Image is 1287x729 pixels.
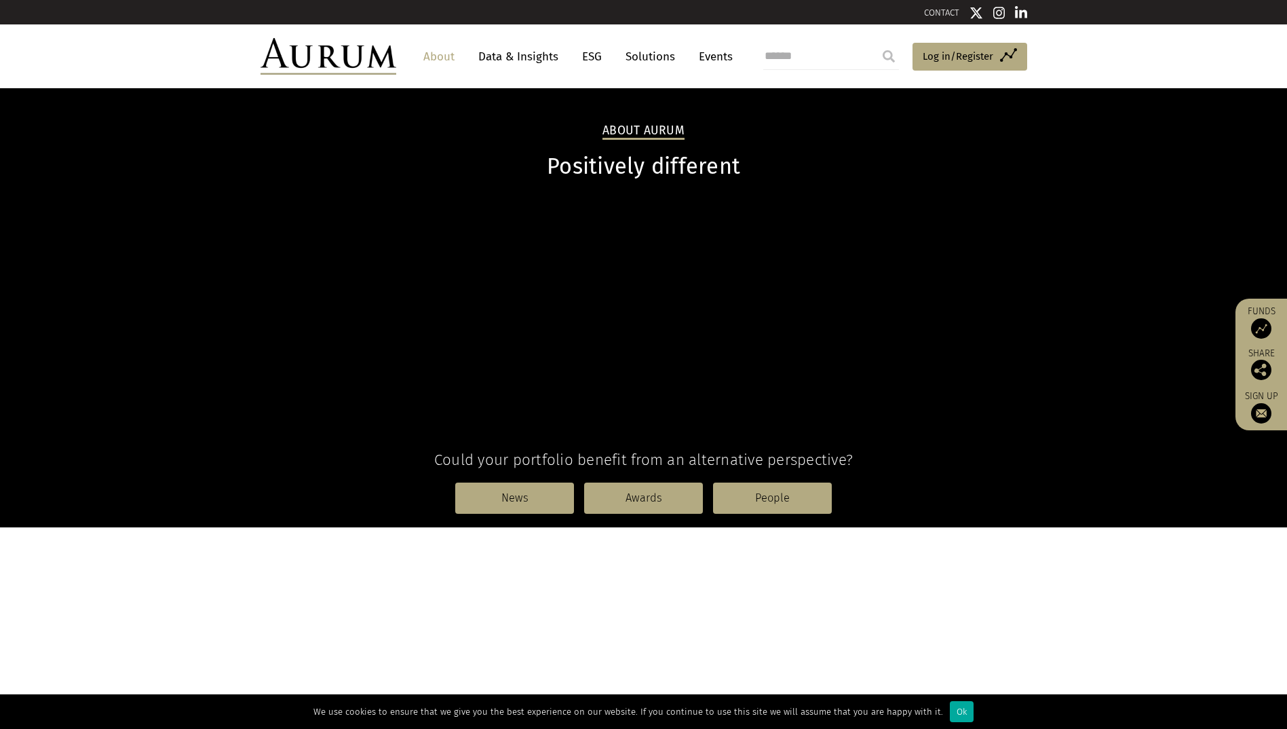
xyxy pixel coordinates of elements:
div: Ok [950,701,974,722]
img: Sign up to our newsletter [1251,403,1271,424]
img: Access Funds [1251,318,1271,339]
input: Submit [875,43,902,70]
img: Linkedin icon [1015,6,1027,20]
img: Twitter icon [969,6,983,20]
a: Solutions [619,44,682,69]
img: Aurum [261,38,396,75]
h2: About Aurum [602,124,685,140]
a: Sign up [1242,390,1280,424]
a: Events [692,44,733,69]
a: ESG [575,44,609,69]
span: Log in/Register [923,48,993,64]
a: Funds [1242,305,1280,339]
a: People [713,483,832,514]
a: CONTACT [924,7,959,18]
h4: Could your portfolio benefit from an alternative perspective? [261,451,1027,469]
div: Share [1242,349,1280,380]
img: Share this post [1251,360,1271,380]
a: About [417,44,461,69]
a: News [455,483,574,514]
img: Instagram icon [993,6,1005,20]
a: Log in/Register [913,43,1027,71]
a: Awards [584,483,703,514]
h1: Positively different [261,153,1027,180]
a: Data & Insights [472,44,565,69]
